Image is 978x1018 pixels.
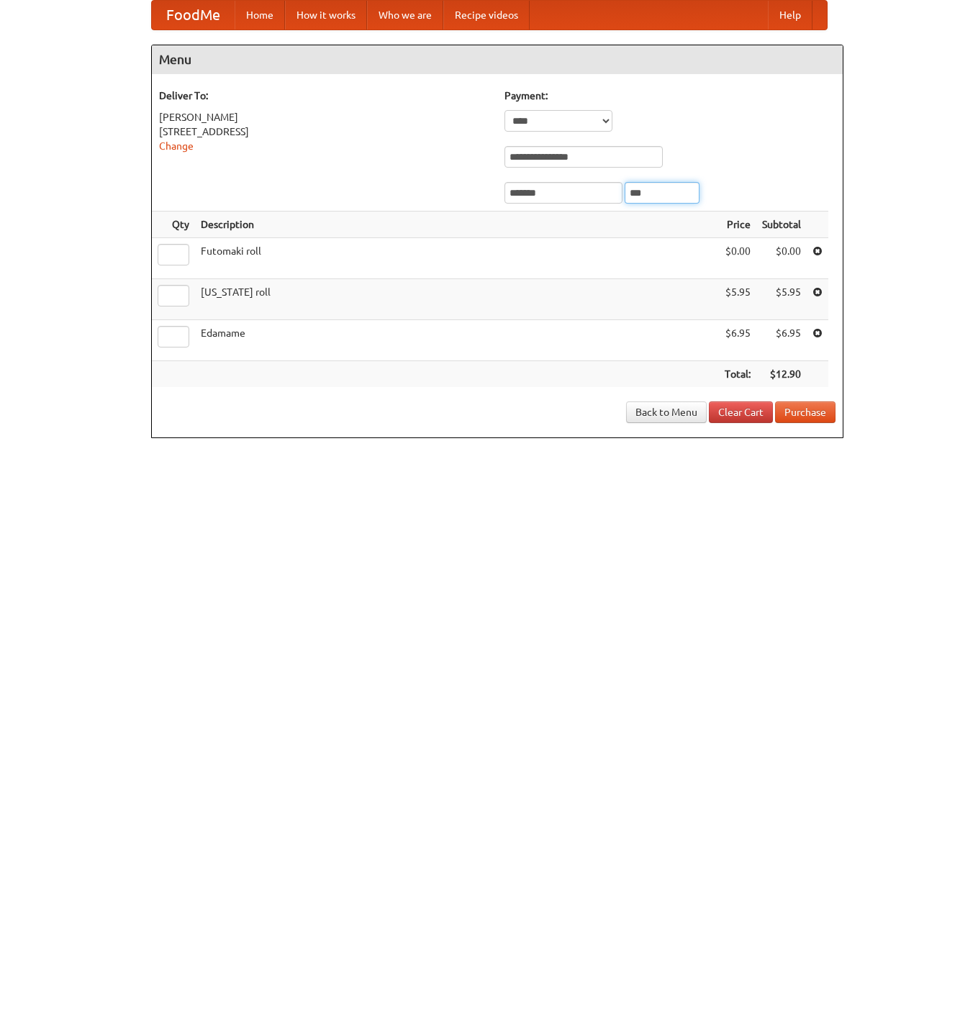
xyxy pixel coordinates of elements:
td: Edamame [195,320,719,361]
td: Futomaki roll [195,238,719,279]
a: Who we are [367,1,443,29]
h5: Deliver To: [159,88,490,103]
td: $6.95 [756,320,807,361]
th: Subtotal [756,212,807,238]
a: Home [235,1,285,29]
h4: Menu [152,45,843,74]
td: [US_STATE] roll [195,279,719,320]
td: $0.00 [719,238,756,279]
div: [STREET_ADDRESS] [159,124,490,139]
a: How it works [285,1,367,29]
td: $0.00 [756,238,807,279]
a: Help [768,1,812,29]
a: Recipe videos [443,1,530,29]
a: FoodMe [152,1,235,29]
a: Back to Menu [626,401,707,423]
th: Description [195,212,719,238]
th: $12.90 [756,361,807,388]
a: Clear Cart [709,401,773,423]
td: $5.95 [719,279,756,320]
button: Purchase [775,401,836,423]
div: [PERSON_NAME] [159,110,490,124]
td: $6.95 [719,320,756,361]
h5: Payment: [504,88,836,103]
th: Qty [152,212,195,238]
td: $5.95 [756,279,807,320]
a: Change [159,140,194,152]
th: Price [719,212,756,238]
th: Total: [719,361,756,388]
